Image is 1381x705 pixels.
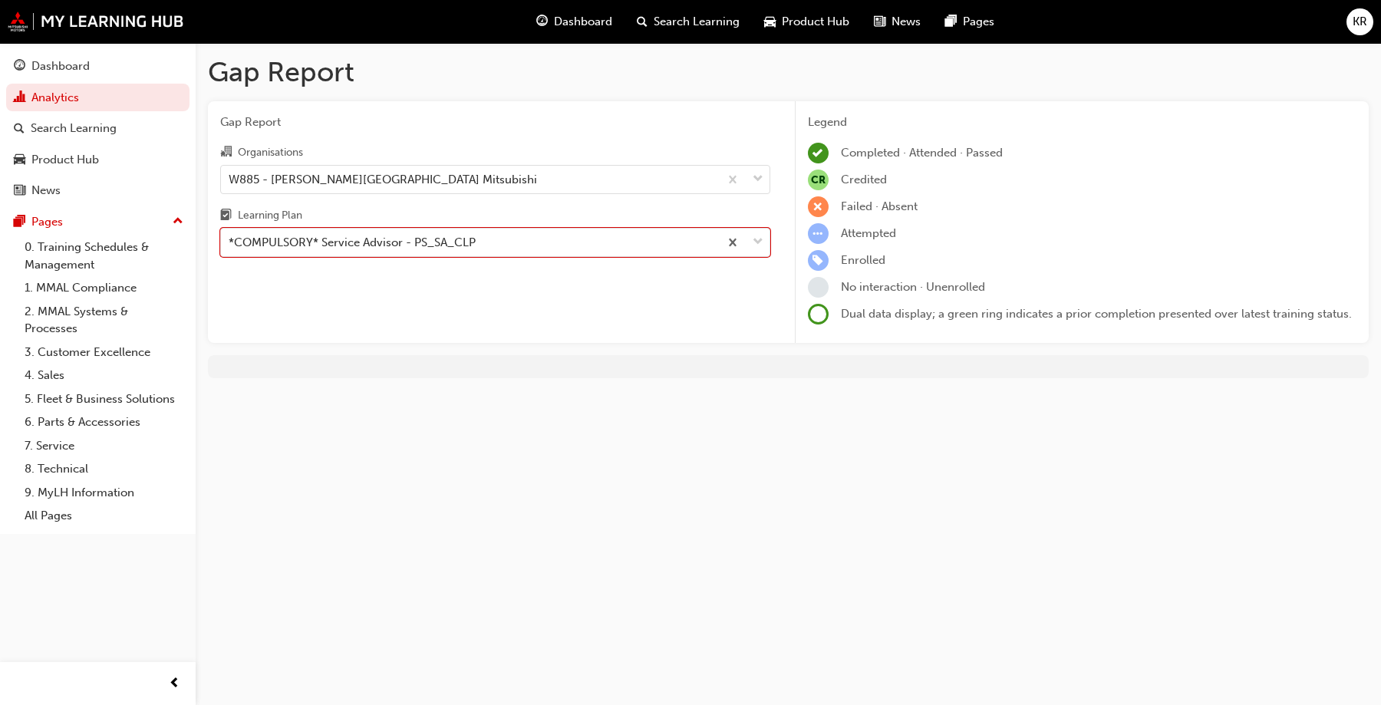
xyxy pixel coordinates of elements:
[229,234,476,252] div: *COMPULSORY* Service Advisor - PS_SA_CLP
[841,226,896,240] span: Attempted
[238,145,303,160] div: Organisations
[18,410,190,434] a: 6. Parts & Accessories
[6,114,190,143] a: Search Learning
[1346,8,1373,35] button: KR
[752,6,862,38] a: car-iconProduct Hub
[6,146,190,174] a: Product Hub
[18,457,190,481] a: 8. Technical
[841,307,1352,321] span: Dual data display; a green ring indicates a prior completion presented over latest training status.
[841,280,985,294] span: No interaction · Unenrolled
[874,12,885,31] span: news-icon
[220,209,232,223] span: learningplan-icon
[18,481,190,505] a: 9. MyLH Information
[31,182,61,199] div: News
[208,55,1369,89] h1: Gap Report
[6,208,190,236] button: Pages
[18,504,190,528] a: All Pages
[808,250,829,271] span: learningRecordVerb_ENROLL-icon
[841,199,918,213] span: Failed · Absent
[808,196,829,217] span: learningRecordVerb_FAIL-icon
[8,12,184,31] img: mmal
[31,58,90,75] div: Dashboard
[808,143,829,163] span: learningRecordVerb_COMPLETE-icon
[18,387,190,411] a: 5. Fleet & Business Solutions
[18,364,190,387] a: 4. Sales
[841,146,1003,160] span: Completed · Attended · Passed
[14,122,25,136] span: search-icon
[1353,13,1367,31] span: KR
[31,213,63,231] div: Pages
[169,674,180,693] span: prev-icon
[945,12,957,31] span: pages-icon
[14,60,25,74] span: guage-icon
[554,13,612,31] span: Dashboard
[31,120,117,137] div: Search Learning
[753,232,763,252] span: down-icon
[841,253,885,267] span: Enrolled
[6,176,190,205] a: News
[892,13,921,31] span: News
[31,151,99,169] div: Product Hub
[808,170,829,190] span: null-icon
[18,341,190,364] a: 3. Customer Excellence
[862,6,933,38] a: news-iconNews
[625,6,752,38] a: search-iconSearch Learning
[18,276,190,300] a: 1. MMAL Compliance
[173,212,183,232] span: up-icon
[14,91,25,105] span: chart-icon
[220,114,770,131] span: Gap Report
[18,300,190,341] a: 2. MMAL Systems & Processes
[220,146,232,160] span: organisation-icon
[536,12,548,31] span: guage-icon
[753,170,763,189] span: down-icon
[6,84,190,112] a: Analytics
[229,170,537,188] div: W885 - [PERSON_NAME][GEOGRAPHIC_DATA] Mitsubishi
[6,52,190,81] a: Dashboard
[6,49,190,208] button: DashboardAnalyticsSearch LearningProduct HubNews
[782,13,849,31] span: Product Hub
[637,12,648,31] span: search-icon
[841,173,887,186] span: Credited
[18,236,190,276] a: 0. Training Schedules & Management
[764,12,776,31] span: car-icon
[14,216,25,229] span: pages-icon
[524,6,625,38] a: guage-iconDashboard
[808,277,829,298] span: learningRecordVerb_NONE-icon
[654,13,740,31] span: Search Learning
[808,114,1357,131] div: Legend
[238,208,302,223] div: Learning Plan
[14,153,25,167] span: car-icon
[18,434,190,458] a: 7. Service
[14,184,25,198] span: news-icon
[933,6,1007,38] a: pages-iconPages
[808,223,829,244] span: learningRecordVerb_ATTEMPT-icon
[963,13,994,31] span: Pages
